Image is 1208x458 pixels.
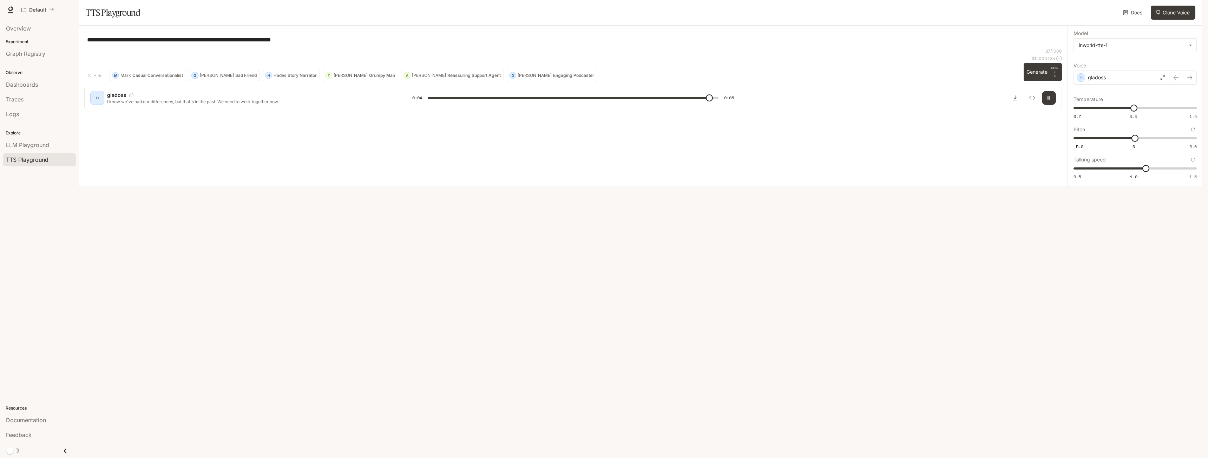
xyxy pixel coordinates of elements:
div: H [265,70,272,81]
p: I know we've had our differences, but that's in the past. We need to work together now. [107,99,395,105]
button: Copy Voice ID [126,93,136,97]
p: Casual Conversationalist [132,73,183,78]
p: Grumpy Man [369,73,395,78]
p: [PERSON_NAME] [518,73,552,78]
p: [PERSON_NAME] [412,73,446,78]
p: Model [1074,31,1088,36]
p: gladoss [107,92,126,99]
button: MMarkCasual Conversationalist [110,70,186,81]
span: 1.1 [1130,113,1137,119]
div: D [92,92,103,104]
button: GenerateCTRL +⏎ [1024,63,1062,81]
span: 0:05 [724,94,734,101]
div: O [192,70,198,81]
button: All workspaces [18,3,57,17]
button: D[PERSON_NAME]Engaging Podcaster [507,70,597,81]
p: Sad Friend [235,73,257,78]
h1: TTS Playground [86,6,140,20]
span: -5.0 [1074,144,1083,150]
p: Voice [1074,63,1086,68]
div: M [112,70,119,81]
button: Reset to default [1189,156,1197,164]
button: A[PERSON_NAME]Reassuring Support Agent [401,70,504,81]
p: CTRL + [1050,66,1059,74]
a: Docs [1122,6,1145,20]
p: Talking speed [1074,157,1106,162]
p: Story Narrator [288,73,317,78]
span: 1.5 [1189,113,1197,119]
span: 0 [1132,144,1135,150]
button: Clone Voice [1151,6,1195,20]
p: Temperature [1074,97,1103,102]
span: 1.5 [1189,174,1197,180]
button: Hide [84,70,107,81]
button: T[PERSON_NAME]Grumpy Man [323,70,398,81]
div: T [326,70,332,81]
p: Mark [120,73,131,78]
button: HHadesStory Narrator [263,70,320,81]
div: D [510,70,516,81]
p: Default [29,7,46,13]
button: Reset to default [1189,126,1197,133]
p: ⏎ [1050,66,1059,78]
p: Pitch [1074,127,1085,132]
p: [PERSON_NAME] [200,73,234,78]
p: [PERSON_NAME] [334,73,368,78]
button: O[PERSON_NAME]Sad Friend [189,70,260,81]
span: 0.7 [1074,113,1081,119]
span: 0.5 [1074,174,1081,180]
p: Engaging Podcaster [553,73,594,78]
p: 87 / 1000 [1045,48,1062,54]
div: inworld-tts-1 [1079,42,1185,49]
button: Download audio [1008,91,1022,105]
span: 0:04 [412,94,422,101]
p: Reassuring Support Agent [447,73,501,78]
span: 5.0 [1189,144,1197,150]
p: Hades [274,73,286,78]
div: inworld-tts-1 [1074,39,1196,52]
span: 1.0 [1130,174,1137,180]
div: A [404,70,410,81]
button: Inspect [1025,91,1039,105]
p: gladoss [1088,74,1106,81]
p: $ 0.000435 [1032,55,1055,61]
